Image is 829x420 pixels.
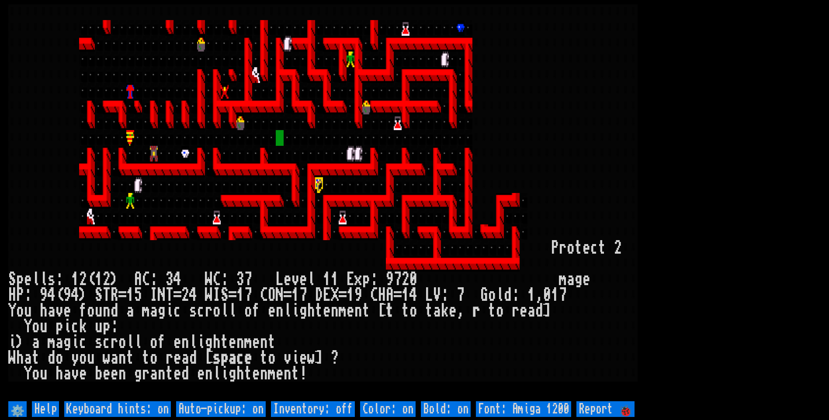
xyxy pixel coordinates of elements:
[347,287,354,303] div: 1
[433,303,441,319] div: a
[315,350,323,366] div: ]
[8,303,16,319] div: Y
[409,287,417,303] div: 4
[63,366,71,382] div: a
[425,287,433,303] div: L
[229,303,236,319] div: l
[79,303,87,319] div: f
[252,303,260,319] div: f
[386,272,394,287] div: 9
[40,366,48,382] div: u
[307,350,315,366] div: w
[221,303,229,319] div: l
[394,287,402,303] div: =
[575,240,583,256] div: t
[205,334,213,350] div: g
[142,272,150,287] div: C
[16,350,24,366] div: h
[24,272,32,287] div: e
[48,287,55,303] div: 4
[236,272,244,287] div: 3
[284,303,291,319] div: l
[173,350,181,366] div: e
[173,272,181,287] div: 4
[126,287,134,303] div: 1
[236,350,244,366] div: c
[63,319,71,334] div: i
[291,287,299,303] div: 1
[221,334,229,350] div: t
[55,366,63,382] div: h
[32,401,59,417] input: Help
[205,287,213,303] div: W
[48,334,55,350] div: m
[331,272,339,287] div: 1
[527,287,535,303] div: 1
[55,350,63,366] div: o
[276,366,284,382] div: e
[488,303,496,319] div: t
[244,272,252,287] div: 7
[95,366,103,382] div: b
[276,272,284,287] div: L
[95,272,103,287] div: 1
[229,350,236,366] div: a
[559,272,567,287] div: m
[150,303,158,319] div: a
[24,366,32,382] div: Y
[79,334,87,350] div: c
[457,287,465,303] div: 7
[55,319,63,334] div: p
[24,319,32,334] div: Y
[472,303,480,319] div: r
[63,287,71,303] div: 9
[158,366,166,382] div: n
[87,272,95,287] div: (
[402,287,409,303] div: 1
[150,287,158,303] div: I
[166,287,173,303] div: T
[354,287,362,303] div: 9
[394,272,402,287] div: 7
[79,272,87,287] div: 2
[8,287,16,303] div: H
[158,287,166,303] div: N
[71,334,79,350] div: i
[543,303,551,319] div: ]
[87,303,95,319] div: o
[339,287,347,303] div: =
[614,240,622,256] div: 2
[32,350,40,366] div: t
[331,287,339,303] div: X
[126,350,134,366] div: t
[260,350,268,366] div: t
[63,303,71,319] div: e
[103,366,111,382] div: e
[291,272,299,287] div: v
[433,287,441,303] div: V
[166,272,173,287] div: 3
[496,287,504,303] div: l
[71,287,79,303] div: 4
[205,272,213,287] div: W
[189,350,197,366] div: d
[583,272,590,287] div: e
[205,350,213,366] div: [
[213,350,221,366] div: s
[268,366,276,382] div: m
[386,303,394,319] div: t
[118,334,126,350] div: o
[260,334,268,350] div: n
[260,366,268,382] div: n
[425,303,433,319] div: t
[63,334,71,350] div: g
[8,350,16,366] div: W
[362,272,370,287] div: p
[24,303,32,319] div: u
[378,303,386,319] div: [
[496,303,504,319] div: o
[111,303,118,319] div: d
[79,287,87,303] div: )
[284,287,291,303] div: =
[103,334,111,350] div: c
